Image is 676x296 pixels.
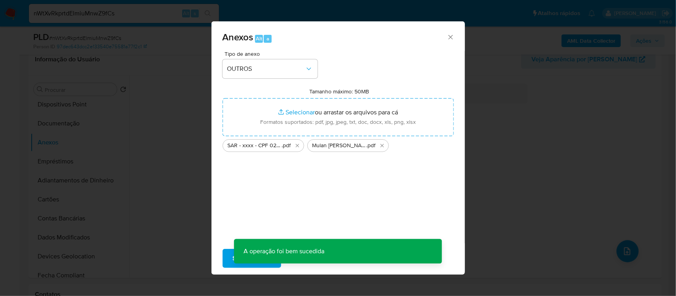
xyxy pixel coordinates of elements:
span: Alt [256,35,262,42]
span: Tipo de anexo [225,51,320,57]
span: OUTROS [227,65,305,73]
span: Anexos [223,30,253,44]
span: .pdf [367,142,376,150]
span: Subir arquivo [233,250,271,267]
p: A operação foi bem sucedida [234,239,334,264]
button: OUTROS [223,59,318,78]
button: Excluir Mulan Jose David Batista da Silva 79442699_2025_08_26_23_08_27 - Tabla dinámica 1.pdf [377,141,387,150]
span: a [267,35,269,42]
span: .pdf [282,142,291,150]
ul: Arquivos selecionados [223,136,454,152]
span: SAR - xxxx - CPF 02344215506 - [PERSON_NAME] [228,142,282,150]
button: Subir arquivo [223,249,281,268]
span: Cancelar [295,250,320,267]
button: Excluir SAR - xxxx - CPF 02344215506 - JOSE DAVID BATISTA DA SILVA.pdf [293,141,302,150]
button: Fechar [447,33,454,40]
span: Mulan [PERSON_NAME] 79442699_2025_08_26_23_08_27 - Tabla dinámica 1 [312,142,367,150]
label: Tamanho máximo: 50MB [309,88,369,95]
